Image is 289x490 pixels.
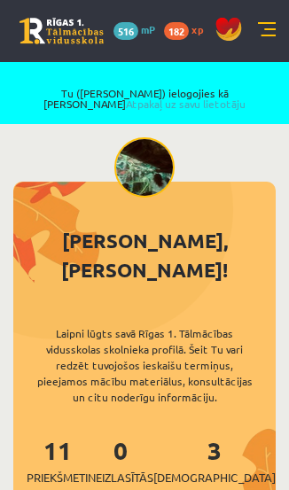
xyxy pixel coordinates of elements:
span: xp [191,22,203,36]
span: Priekšmeti [27,469,88,486]
div: [PERSON_NAME], [PERSON_NAME]! [13,226,276,284]
a: 3[DEMOGRAPHIC_DATA] [153,434,276,486]
a: 182 xp [164,22,212,36]
span: Tu ([PERSON_NAME]) ielogojies kā [PERSON_NAME] [29,88,261,109]
span: 182 [164,22,189,40]
a: Rīgas 1. Tālmācības vidusskola [20,18,104,44]
div: Laipni lūgts savā Rīgas 1. Tālmācības vidusskolas skolnieka profilā. Šeit Tu vari redzēt tuvojošo... [13,325,276,405]
img: Marta Cekula [114,137,175,198]
a: Atpakaļ uz savu lietotāju [126,97,246,111]
span: [DEMOGRAPHIC_DATA] [153,469,276,486]
a: 11Priekšmeti [27,434,88,486]
span: 516 [113,22,138,40]
span: mP [141,22,155,36]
